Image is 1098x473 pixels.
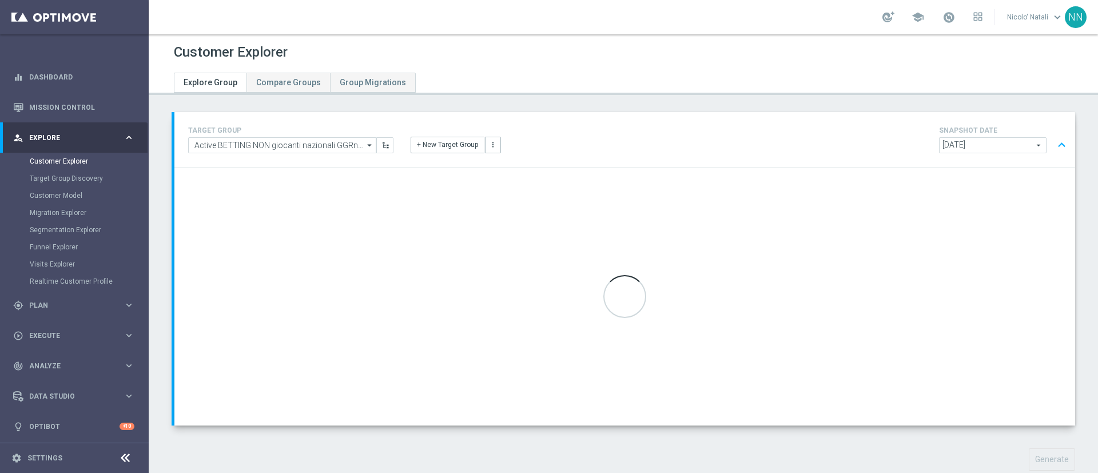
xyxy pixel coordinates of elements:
[124,391,134,402] i: keyboard_arrow_right
[13,392,135,401] button: Data Studio keyboard_arrow_right
[124,300,134,311] i: keyboard_arrow_right
[174,44,288,61] h1: Customer Explorer
[30,273,148,290] div: Realtime Customer Profile
[13,133,135,142] button: person_search Explore keyboard_arrow_right
[188,124,1061,156] div: TARGET GROUP arrow_drop_down + New Target Group more_vert SNAPSHOT DATE arrow_drop_down expand_less
[30,157,119,166] a: Customer Explorer
[29,411,120,442] a: Optibot
[256,78,321,87] span: Compare Groups
[188,126,393,134] h4: TARGET GROUP
[29,332,124,339] span: Execute
[30,204,148,221] div: Migration Explorer
[912,11,924,23] span: school
[13,361,124,371] div: Analyze
[188,137,376,153] input: Active BETTING NON giocanti nazionali GGRnb>10 L2W
[13,103,135,112] button: Mission Control
[1065,6,1087,28] div: NN
[174,73,416,93] ul: Tabs
[13,133,124,143] div: Explore
[13,361,23,371] i: track_changes
[1053,134,1070,156] button: expand_less
[1051,11,1064,23] span: keyboard_arrow_down
[29,134,124,141] span: Explore
[939,126,1071,134] h4: SNAPSHOT DATE
[30,277,119,286] a: Realtime Customer Profile
[29,363,124,369] span: Analyze
[30,170,148,187] div: Target Group Discovery
[29,62,134,92] a: Dashboard
[124,330,134,341] i: keyboard_arrow_right
[13,331,23,341] i: play_circle_outline
[13,331,135,340] button: play_circle_outline Execute keyboard_arrow_right
[13,92,134,122] div: Mission Control
[30,243,119,252] a: Funnel Explorer
[489,141,497,149] i: more_vert
[13,411,134,442] div: Optibot
[13,361,135,371] button: track_changes Analyze keyboard_arrow_right
[13,391,124,402] div: Data Studio
[124,132,134,143] i: keyboard_arrow_right
[13,331,124,341] div: Execute
[1006,9,1065,26] a: Nicolo' Natalikeyboard_arrow_down
[1029,448,1075,471] button: Generate
[13,133,23,143] i: person_search
[30,225,119,234] a: Segmentation Explorer
[11,453,22,463] i: settings
[30,260,119,269] a: Visits Explorer
[340,78,406,87] span: Group Migrations
[13,72,23,82] i: equalizer
[29,92,134,122] a: Mission Control
[13,301,135,310] button: gps_fixed Plan keyboard_arrow_right
[184,78,237,87] span: Explore Group
[30,208,119,217] a: Migration Explorer
[13,62,134,92] div: Dashboard
[30,221,148,239] div: Segmentation Explorer
[30,174,119,183] a: Target Group Discovery
[30,153,148,170] div: Customer Explorer
[30,256,148,273] div: Visits Explorer
[120,423,134,430] div: +10
[13,422,23,432] i: lightbulb
[30,239,148,256] div: Funnel Explorer
[30,191,119,200] a: Customer Model
[485,137,501,153] button: more_vert
[30,187,148,204] div: Customer Model
[13,73,135,82] button: equalizer Dashboard
[411,137,484,153] button: + New Target Group
[13,300,124,311] div: Plan
[13,422,135,431] button: lightbulb Optibot +10
[13,300,23,311] i: gps_fixed
[29,393,124,400] span: Data Studio
[27,455,62,462] a: Settings
[364,138,376,153] i: arrow_drop_down
[124,360,134,371] i: keyboard_arrow_right
[29,302,124,309] span: Plan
